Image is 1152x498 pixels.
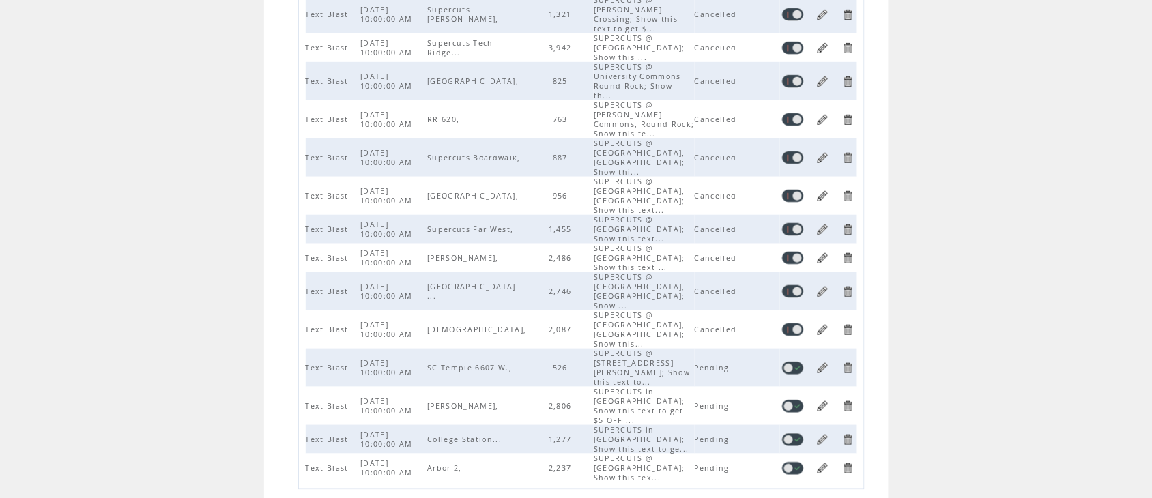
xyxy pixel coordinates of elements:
a: Delete Task [841,190,854,203]
span: Supercuts Far West, [427,224,517,234]
span: [DATE] 10:00:00 AM [360,396,416,415]
span: Text Blast [306,43,352,53]
a: Edit Task [816,75,829,88]
span: 763 [553,115,571,124]
span: [DATE] 10:00:00 AM [360,282,416,301]
span: Cancelled [695,325,740,334]
span: [DEMOGRAPHIC_DATA], [427,325,530,334]
a: Edit Task [816,252,829,265]
span: RR 620, [427,115,463,124]
span: 825 [553,76,571,86]
span: [DATE] 10:00:00 AM [360,186,416,205]
span: [DATE] 10:00:00 AM [360,110,416,129]
span: 526 [553,363,571,372]
span: [DATE] 10:00:00 AM [360,5,416,24]
span: Text Blast [306,325,352,334]
span: Text Blast [306,363,352,372]
span: SUPERCUTS @ [GEOGRAPHIC_DATA]; Show this text ... [594,244,685,272]
span: 3,942 [549,43,575,53]
a: Enable task [782,223,804,236]
span: 887 [553,153,571,162]
a: Edit Task [816,462,829,475]
a: Delete Task [841,285,854,298]
span: [GEOGRAPHIC_DATA], [427,76,522,86]
span: Text Blast [306,463,352,473]
a: Enable task [782,252,804,265]
a: Delete Task [841,42,854,55]
span: SUPERCUTS @ [GEOGRAPHIC_DATA]; Show this tex... [594,454,685,482]
span: Cancelled [695,10,740,19]
a: Enable task [782,151,804,164]
a: Delete Task [841,462,854,475]
span: Supercuts Boardwalk, [427,153,524,162]
span: Cancelled [695,287,740,296]
a: Enable task [782,42,804,55]
a: Enable task [782,8,804,21]
a: Edit Task [816,400,829,413]
span: [PERSON_NAME], [427,253,502,263]
a: Edit Task [816,151,829,164]
span: Text Blast [306,401,352,411]
span: SC Temple 6607 W., [427,363,515,372]
span: Supercuts Tech Ridge... [427,38,493,57]
span: SUPERCUTS @ University Commons Round Rock; Show th... [594,62,681,100]
a: Edit Task [816,223,829,236]
a: Delete Task [841,113,854,126]
span: 1,455 [549,224,575,234]
a: Edit Task [816,42,829,55]
span: [GEOGRAPHIC_DATA] ... [427,282,516,301]
span: [DATE] 10:00:00 AM [360,458,416,478]
span: Text Blast [306,287,352,296]
span: SUPERCUTS @ [GEOGRAPHIC_DATA]; Show this text... [594,215,685,244]
span: College Station... [427,435,505,444]
span: SUPERCUTS @ [GEOGRAPHIC_DATA], [GEOGRAPHIC_DATA]; Show ... [594,272,685,310]
span: Cancelled [695,224,740,234]
span: SUPERCUTS in [GEOGRAPHIC_DATA]; Show this text to get $5 OFF ... [594,387,685,425]
span: SUPERCUTS @ [GEOGRAPHIC_DATA], [GEOGRAPHIC_DATA]; Show this... [594,310,685,349]
span: [DATE] 10:00:00 AM [360,220,416,239]
span: [GEOGRAPHIC_DATA], [427,191,522,201]
a: Enable task [782,285,804,298]
a: Delete Task [841,362,854,375]
span: Text Blast [306,115,352,124]
span: [DATE] 10:00:00 AM [360,148,416,167]
a: Delete Task [841,252,854,265]
span: Pending [695,401,733,411]
a: Disable task [782,400,804,413]
span: SUPERCUTS @ [STREET_ADDRESS][PERSON_NAME]; Show this text to... [594,349,690,387]
a: Edit Task [816,362,829,375]
span: 1,277 [549,435,575,444]
span: [DATE] 10:00:00 AM [360,358,416,377]
span: 2,087 [549,325,575,334]
span: Text Blast [306,253,352,263]
span: SUPERCUTS @ [GEOGRAPHIC_DATA], [GEOGRAPHIC_DATA]; Show thi... [594,138,685,177]
span: SUPERCUTS @ [GEOGRAPHIC_DATA]; Show this ... [594,33,685,62]
span: [DATE] 10:00:00 AM [360,248,416,267]
a: Disable task [782,433,804,446]
span: 956 [553,191,571,201]
span: Text Blast [306,191,352,201]
span: 2,806 [549,401,575,411]
span: [DATE] 10:00:00 AM [360,72,416,91]
span: Arbor 2, [427,463,465,473]
a: Delete Task [841,151,854,164]
a: Delete Task [841,75,854,88]
span: Cancelled [695,115,740,124]
span: Pending [695,363,733,372]
span: Cancelled [695,43,740,53]
span: SUPERCUTS @ [PERSON_NAME] Commons, Round Rock; Show this te... [594,100,695,138]
span: Pending [695,463,733,473]
span: [PERSON_NAME], [427,401,502,411]
span: Cancelled [695,76,740,86]
span: 2,486 [549,253,575,263]
span: [DATE] 10:00:00 AM [360,430,416,449]
a: Delete Task [841,323,854,336]
span: Pending [695,435,733,444]
a: Edit Task [816,190,829,203]
span: Text Blast [306,76,352,86]
a: Enable task [782,113,804,126]
a: Disable task [782,462,804,475]
a: Delete Task [841,400,854,413]
a: Delete Task [841,8,854,21]
span: 2,746 [549,287,575,296]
